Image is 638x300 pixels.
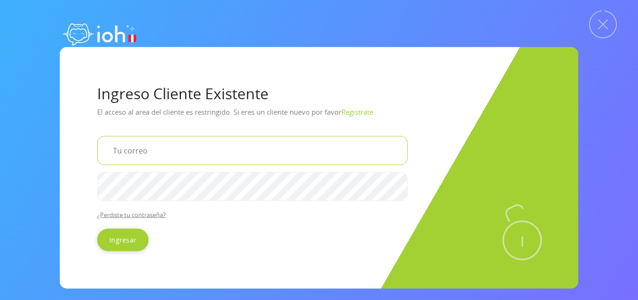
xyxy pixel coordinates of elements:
input: Tu correo [97,136,408,165]
h1: Ingreso Cliente Existente [97,84,541,102]
a: Registrate [341,107,373,116]
input: Ingresar [97,228,149,251]
img: logo [60,14,139,51]
p: El acceso al area del cliente es restringido. Si eres un cliente nuevo por favor [97,104,541,128]
a: ¿Perdiste tu contraseña? [97,210,166,219]
img: Cerrar [589,10,617,38]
